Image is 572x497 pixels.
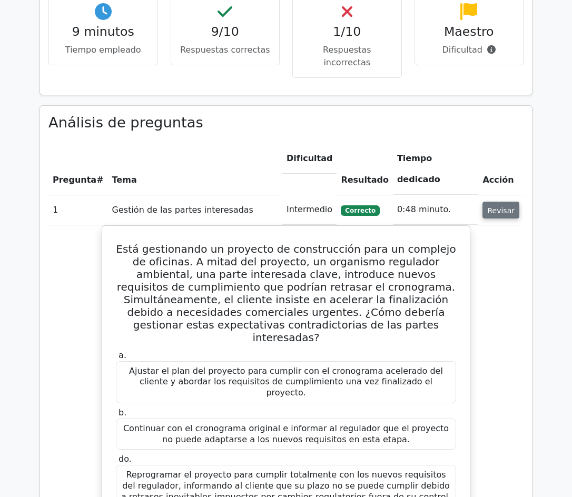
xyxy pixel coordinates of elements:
font: Tiempo dedicado [397,153,440,184]
font: Resultado [341,175,388,185]
font: Dificultad [287,153,332,163]
font: Pregunta [53,175,96,185]
font: Tiempo empleado [65,45,141,55]
font: Respuestas incorrectas [323,45,371,67]
font: Ajustar el plan del proyecto para cumplir con el cronograma acelerado del cliente y abordar los r... [129,366,443,398]
font: Correcto [345,207,376,214]
font: Está gestionando un proyecto de construcción para un complejo de oficinas. A mitad del proyecto, ... [116,243,456,344]
font: 9/10 [211,24,239,39]
font: Tema [112,175,137,185]
font: 1/10 [333,24,361,39]
font: Intermedio [287,204,332,214]
font: Acción [482,175,514,185]
font: Continuar con el cronograma original e informar al regulador que el proyecto no puede adaptarse a... [123,423,449,444]
button: Revisar [482,202,519,218]
font: Maestro [444,24,494,39]
font: 0:48 minuto. [397,204,451,214]
font: # [96,175,103,185]
font: Revisar [487,206,515,214]
font: Gestión de las partes interesadas [112,205,253,215]
font: 1 [53,205,58,215]
font: a. [119,350,126,360]
font: Dificultad [442,45,482,55]
font: do. [119,454,132,464]
font: Respuestas correctas [180,45,270,55]
font: 9 minutos [72,24,134,39]
font: Análisis de preguntas [48,114,203,131]
font: b. [119,407,126,418]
